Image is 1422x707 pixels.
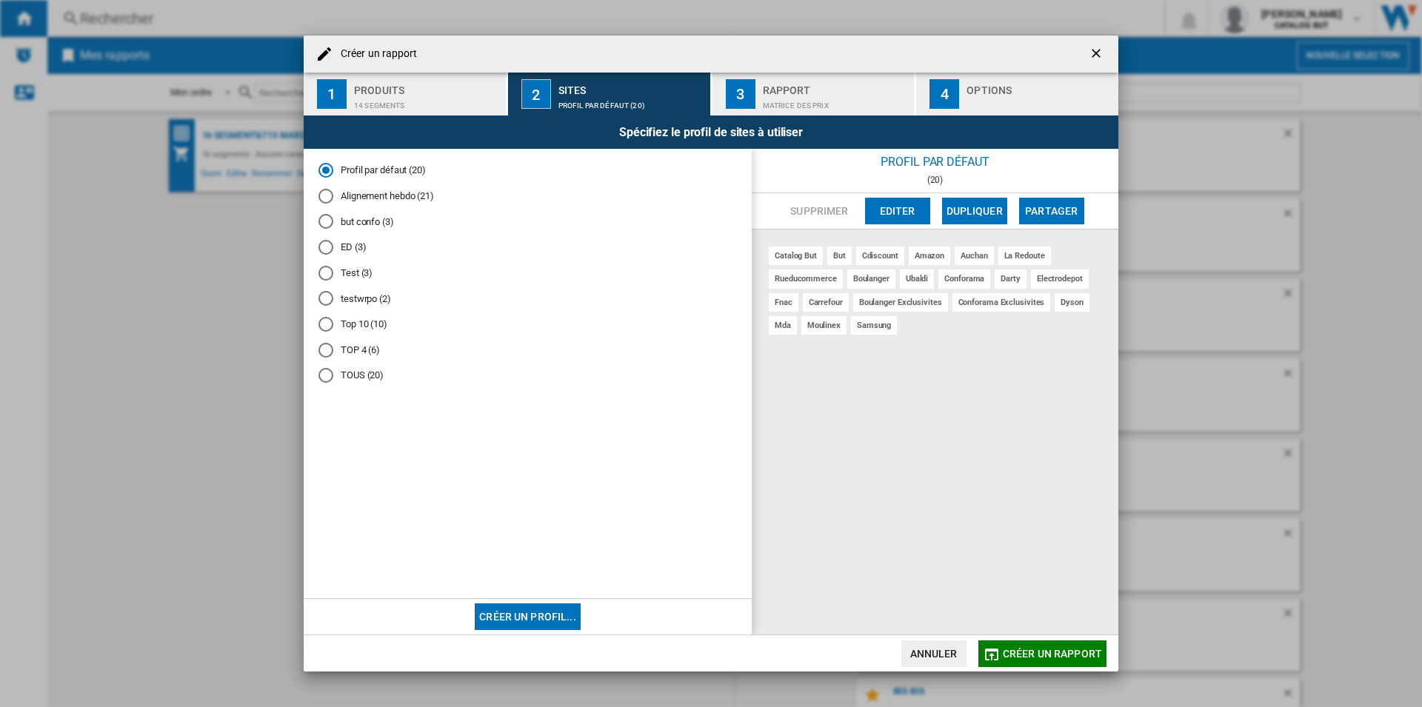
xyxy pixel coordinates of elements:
[712,73,916,115] button: 3 Rapport Matrice des prix
[318,241,737,255] md-radio-button: ED (3)
[1031,269,1089,288] div: electrodepot
[769,269,843,288] div: rueducommerce
[354,78,500,94] div: Produits
[1089,46,1106,64] ng-md-icon: getI18NText('BUTTONS.CLOSE_DIALOG')
[304,73,507,115] button: 1 Produits 14 segments
[900,269,934,288] div: ubaldi
[318,266,737,280] md-radio-button: Test (3)
[318,215,737,229] md-radio-button: but confo (3)
[803,293,849,312] div: carrefour
[304,115,1118,149] div: Spécifiez le profil de sites à utiliser
[558,94,704,110] div: Profil par défaut (20)
[929,79,959,109] div: 4
[318,189,737,203] md-radio-button: Alignement hebdo (21)
[318,292,737,306] md-radio-button: testwrpo (2)
[942,198,1007,224] button: Dupliquer
[354,94,500,110] div: 14 segments
[856,247,904,265] div: cdiscount
[847,269,895,288] div: boulanger
[475,603,581,630] button: Créer un profil...
[769,247,823,265] div: catalog but
[1019,198,1084,224] button: Partager
[952,293,1051,312] div: conforama exclusivites
[763,78,909,94] div: Rapport
[916,73,1118,115] button: 4 Options
[508,73,712,115] button: 2 Sites Profil par défaut (20)
[558,78,704,94] div: Sites
[938,269,990,288] div: conforama
[978,640,1106,667] button: Créer un rapport
[726,79,755,109] div: 3
[318,343,737,357] md-radio-button: TOP 4 (6)
[995,269,1027,288] div: darty
[851,316,897,335] div: samsung
[521,79,551,109] div: 2
[763,94,909,110] div: Matrice des prix
[853,293,948,312] div: boulanger exclusivites
[801,316,847,335] div: moulinex
[827,247,852,265] div: but
[998,247,1051,265] div: la redoute
[318,369,737,383] md-radio-button: TOUS (20)
[955,247,993,265] div: auchan
[769,293,798,312] div: fnac
[1083,39,1112,69] button: getI18NText('BUTTONS.CLOSE_DIALOG')
[786,198,852,224] button: Supprimer
[769,316,797,335] div: mda
[1055,293,1089,312] div: dyson
[1003,648,1102,660] span: Créer un rapport
[865,198,930,224] button: Editer
[318,164,737,178] md-radio-button: Profil par défaut (20)
[752,175,1118,185] div: (20)
[901,640,967,667] button: Annuler
[318,318,737,332] md-radio-button: Top 10 (10)
[909,247,950,265] div: amazon
[333,47,418,61] h4: Créer un rapport
[317,79,347,109] div: 1
[752,149,1118,175] div: Profil par défaut
[967,78,1112,94] div: Options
